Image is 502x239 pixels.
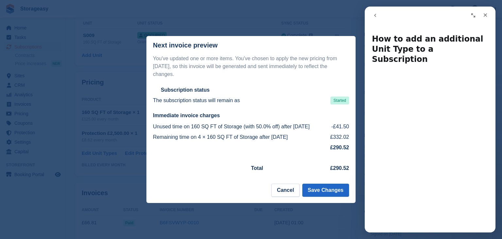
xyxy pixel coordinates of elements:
[328,132,349,142] td: £332.02
[330,97,349,104] span: Started
[153,55,349,78] p: You've updated one or more items. You've chosen to apply the new pricing from [DATE], so this inv...
[153,121,328,132] td: Unused time on 160 SQ FT of Storage (with 50.0% off) after [DATE]
[328,121,349,132] td: -£41.50
[251,165,263,171] strong: Total
[330,145,349,150] strong: £290.52
[271,184,299,197] button: Cancel
[153,112,349,119] h2: Immediate invoice charges
[365,7,495,232] iframe: Intercom live chat
[330,165,349,171] strong: £290.52
[153,132,328,142] td: Remaining time on 4 × 160 SQ FT of Storage after [DATE]
[153,42,218,49] p: Next invoice preview
[153,97,240,104] p: The subscription status will remain as
[302,184,349,197] button: Save Changes
[161,87,209,93] h2: Subscription status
